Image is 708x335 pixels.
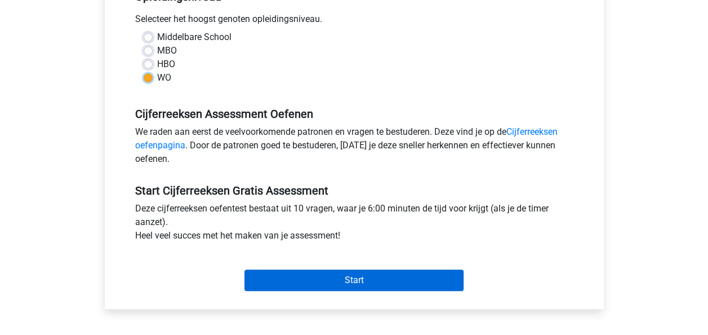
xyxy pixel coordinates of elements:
h5: Start Cijferreeksen Gratis Assessment [135,184,573,197]
label: WO [157,71,171,85]
label: HBO [157,58,175,71]
h5: Cijferreeksen Assessment Oefenen [135,107,573,121]
div: Deze cijferreeksen oefentest bestaat uit 10 vragen, waar je 6:00 minuten de tijd voor krijgt (als... [127,202,582,247]
label: MBO [157,44,177,58]
div: Selecteer het hoogst genoten opleidingsniveau. [127,12,582,30]
label: Middelbare School [157,30,231,44]
div: We raden aan eerst de veelvoorkomende patronen en vragen te bestuderen. Deze vind je op de . Door... [127,125,582,170]
input: Start [244,270,464,291]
